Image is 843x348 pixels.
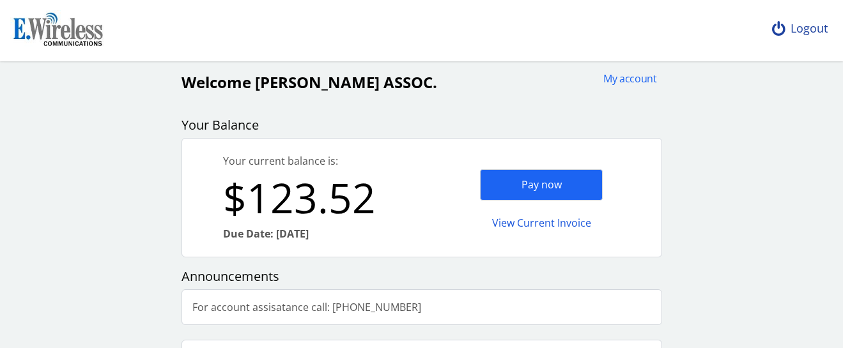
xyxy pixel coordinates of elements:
[480,208,603,238] div: View Current Invoice
[480,169,603,200] div: Pay now
[223,169,422,227] div: $123.52
[223,227,422,241] div: Due Date: [DATE]
[182,116,259,133] span: Your Balance
[182,268,279,285] span: Announcements
[182,72,251,93] span: Welcome
[255,72,437,93] span: [PERSON_NAME] ASSOC.
[182,290,431,325] div: For account assisatance call: [PHONE_NUMBER]
[596,72,657,86] div: My account
[223,154,422,169] div: Your current balance is:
